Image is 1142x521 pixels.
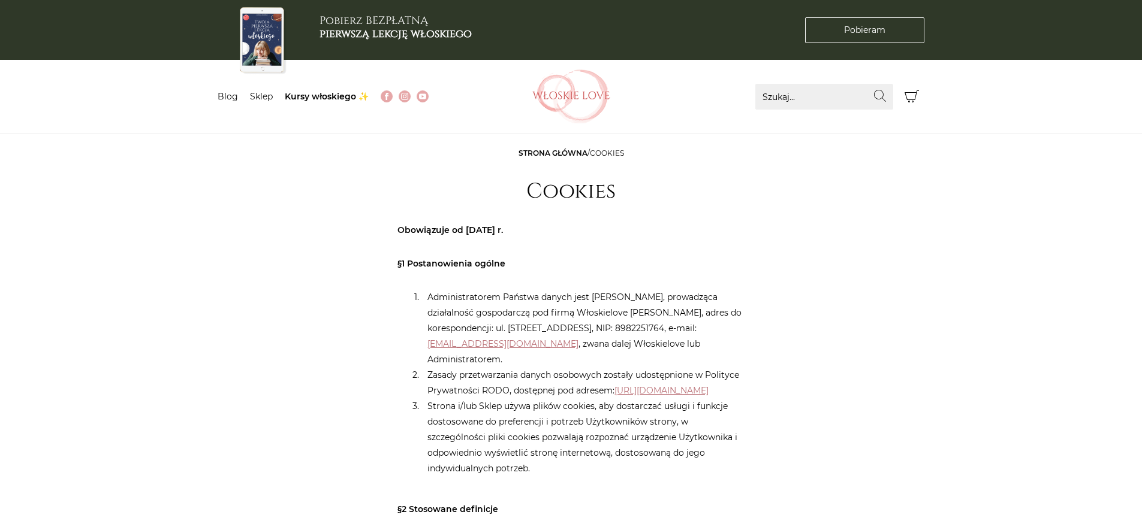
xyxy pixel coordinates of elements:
[409,504,498,514] strong: Stosowane definicje
[899,84,925,110] button: Koszyk
[320,14,472,40] h3: Pobierz BEZPŁATNĄ
[532,69,610,123] img: Włoskielove
[397,225,503,235] strong: Obowiązuje od [DATE] r.
[397,258,405,269] strong: §1
[755,84,893,110] input: Szukaj...
[421,367,745,398] li: Zasady przetwarzania danych osobowych zostały udostępnione w Polityce Prywatności RODO, dostępnej...
[421,398,745,476] li: Strona i/lub Sklep używa plików cookies, aby dostarczać usługi i funkcje dostosowane do preferenc...
[590,149,624,157] span: Cookies
[526,179,616,204] h1: Cookies
[805,17,924,43] a: Pobieram
[397,504,406,514] strong: §2
[250,91,273,102] a: Sklep
[614,385,709,396] a: [URL][DOMAIN_NAME]
[407,258,505,269] strong: Postanowienia ogólne
[427,338,578,349] a: [EMAIL_ADDRESS][DOMAIN_NAME]
[285,91,369,102] a: Kursy włoskiego ✨
[519,149,587,157] a: Strona główna
[218,91,238,102] a: Blog
[844,24,885,37] span: Pobieram
[421,289,745,367] li: Administratorem Państwa danych jest [PERSON_NAME], prowadząca działalność gospodarczą pod firmą W...
[519,149,624,157] span: /
[320,26,472,41] b: pierwszą lekcję włoskiego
